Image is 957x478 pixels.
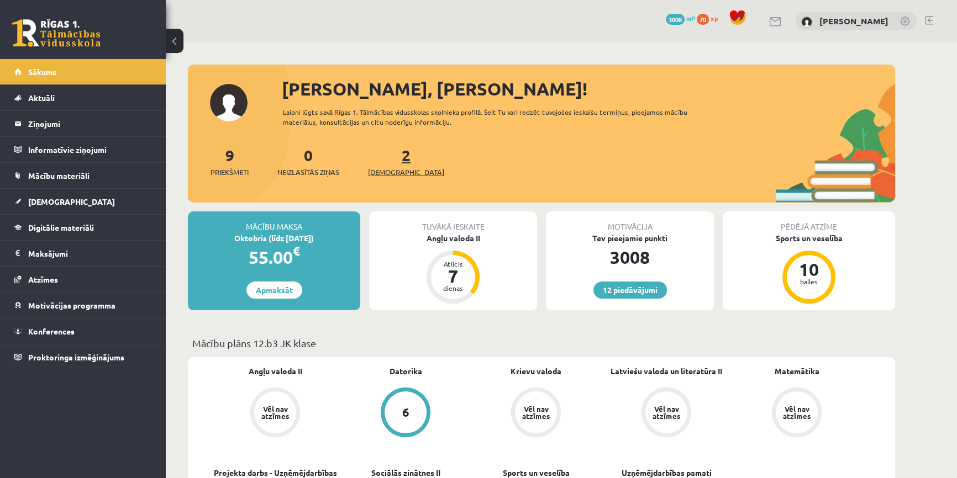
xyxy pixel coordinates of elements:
[277,145,339,178] a: 0Neizlasītās ziņas
[390,365,422,377] a: Datorika
[697,14,709,25] span: 70
[697,14,723,23] a: 70 xp
[402,406,409,418] div: 6
[723,232,895,305] a: Sports un veselība 10 balles
[28,274,58,284] span: Atzīmes
[14,59,152,84] a: Sākums
[520,405,551,419] div: Vēl nav atzīmes
[732,387,862,439] a: Vēl nav atzīmes
[14,137,152,162] a: Informatīvie ziņojumi
[437,261,470,267] div: Atlicis
[28,111,152,136] legend: Ziņojumi
[28,196,115,206] span: [DEMOGRAPHIC_DATA]
[546,211,714,232] div: Motivācija
[792,261,825,278] div: 10
[28,352,124,362] span: Proktoringa izmēģinājums
[369,232,537,244] div: Angļu valoda II
[260,405,291,419] div: Vēl nav atzīmes
[28,93,55,103] span: Aktuāli
[711,14,718,23] span: xp
[14,189,152,214] a: [DEMOGRAPHIC_DATA]
[666,14,685,25] span: 3008
[28,222,94,232] span: Digitālie materiāli
[723,211,895,232] div: Pēdējā atzīme
[546,232,714,244] div: Tev pieejamie punkti
[211,167,249,178] span: Priekšmeti
[14,241,152,266] a: Maksājumi
[12,19,101,47] a: Rīgas 1. Tālmācības vidusskola
[651,405,682,419] div: Vēl nav atzīmes
[210,387,340,439] a: Vēl nav atzīmes
[14,318,152,344] a: Konferences
[437,285,470,291] div: dienas
[819,15,888,26] a: [PERSON_NAME]
[781,405,812,419] div: Vēl nav atzīmes
[246,282,302,299] a: Apmaksāt
[293,243,300,259] span: €
[28,326,75,336] span: Konferences
[14,344,152,370] a: Proktoringa izmēģinājums
[471,387,601,439] a: Vēl nav atzīmes
[28,241,152,266] legend: Maksājumi
[368,145,444,178] a: 2[DEMOGRAPHIC_DATA]
[775,365,819,377] a: Matemātika
[14,85,152,110] a: Aktuāli
[546,244,714,270] div: 3008
[211,145,249,178] a: 9Priekšmeti
[723,232,895,244] div: Sports un veselība
[28,67,56,77] span: Sākums
[283,107,707,127] div: Laipni lūgts savā Rīgas 1. Tālmācības vidusskolas skolnieka profilā. Šeit Tu vari redzēt tuvojošo...
[188,244,360,270] div: 55.00
[437,267,470,285] div: 7
[28,300,115,310] span: Motivācijas programma
[611,365,722,377] a: Latviešu valoda un literatūra II
[340,387,471,439] a: 6
[188,211,360,232] div: Mācību maksa
[593,282,667,299] a: 12 piedāvājumi
[792,278,825,285] div: balles
[14,163,152,188] a: Mācību materiāli
[249,365,302,377] a: Angļu valoda II
[369,211,537,232] div: Tuvākā ieskaite
[277,167,339,178] span: Neizlasītās ziņas
[369,232,537,305] a: Angļu valoda II Atlicis 7 dienas
[28,171,90,180] span: Mācību materiāli
[14,215,152,240] a: Digitālie materiāli
[801,17,812,28] img: Roberts Šmelds
[14,111,152,136] a: Ziņojumi
[192,336,891,350] p: Mācību plāns 12.b3 JK klase
[511,365,561,377] a: Krievu valoda
[188,232,360,244] div: Oktobris (līdz [DATE])
[666,14,695,23] a: 3008 mP
[368,167,444,178] span: [DEMOGRAPHIC_DATA]
[686,14,695,23] span: mP
[14,293,152,318] a: Motivācijas programma
[28,137,152,162] legend: Informatīvie ziņojumi
[601,387,732,439] a: Vēl nav atzīmes
[282,76,895,102] div: [PERSON_NAME], [PERSON_NAME]!
[14,267,152,292] a: Atzīmes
